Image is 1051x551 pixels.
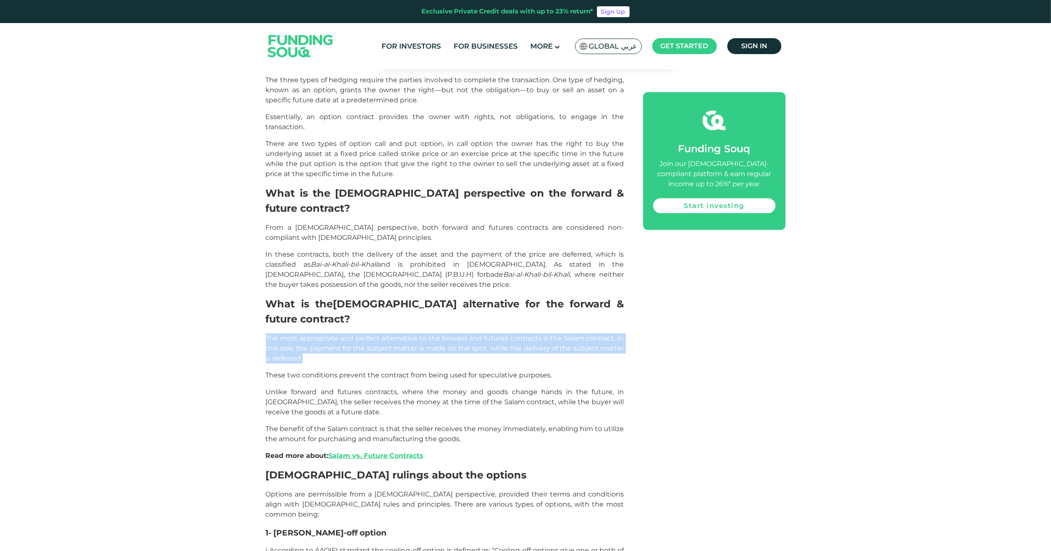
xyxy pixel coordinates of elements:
[266,250,624,288] span: In these contracts, both the delivery of the asset and the payment of the price are deferred, whi...
[266,490,624,518] span: Options are permissible from a [DEMOGRAPHIC_DATA] perspective, provided their terms and condition...
[379,39,443,53] a: For Investors
[452,39,520,53] a: For Businesses
[266,371,552,379] span: These two conditions prevent the contract from being used for speculative purposes.
[422,7,594,16] div: Exclusive Private Credit deals with up to 23% return*
[266,298,624,325] span: [DEMOGRAPHIC_DATA] alternative for the forward & future contract?
[530,42,553,50] span: More
[589,42,637,51] span: Global عربي
[503,270,570,278] em: Bai-al-Khali-bil-Khali
[329,452,424,460] a: Salam vs. Future Contracts
[266,452,424,460] span: Read more about:
[266,224,624,242] span: From a [DEMOGRAPHIC_DATA] perspective, both forward and futures contracts are considered non-comp...
[703,109,726,132] img: fsicon
[727,38,781,54] a: Sign in
[266,425,624,443] span: The benefit of the Salam contract is that the seller receives the money immediately, enabling him...
[597,6,630,17] a: Sign Up
[266,113,624,131] span: Essentially, an option contract provides the owner with rights, not obligations, to engage in the...
[266,469,527,481] span: [DEMOGRAPHIC_DATA] rulings about the options
[678,143,750,155] span: Funding Souq
[266,528,387,538] span: 1- [PERSON_NAME]-off option
[266,76,624,104] span: The three types of hedging require the parties involved to complete the transaction. One type of ...
[653,159,776,189] div: Join our [DEMOGRAPHIC_DATA]-compliant platform & earn regular income up to 26%* per year
[580,43,587,50] img: SA Flag
[266,140,624,178] span: There are two types of option call and put option, in call option the owner has the right to buy ...
[266,298,333,310] span: What is the
[266,388,624,416] span: Unlike forward and futures contracts, where the money and goods change hands in the future, in [G...
[266,187,624,214] span: What is the [DEMOGRAPHIC_DATA] perspective on the forward & future contract?
[661,42,708,50] span: Get started
[653,198,776,213] a: Start investing
[266,334,624,362] span: The most appropriate and perfect alternative to the forward and futures contracts is the Salam co...
[311,260,377,268] em: Bai-al-Khali-bil-Khali
[260,25,342,68] img: Logo
[741,42,767,50] span: Sign in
